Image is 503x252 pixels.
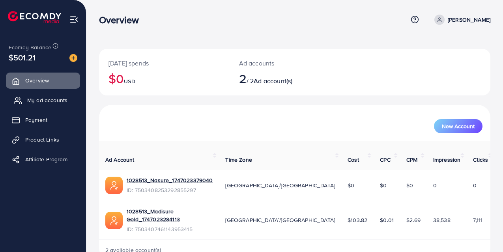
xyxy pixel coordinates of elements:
p: [DATE] spends [108,58,220,68]
a: Affiliate Program [6,151,80,167]
span: Product Links [25,136,59,144]
span: ID: 7503408253292855297 [127,186,213,194]
p: [PERSON_NAME] [448,15,490,24]
a: [PERSON_NAME] [431,15,490,25]
img: menu [69,15,79,24]
span: My ad accounts [27,96,67,104]
span: ID: 7503407461143953415 [127,225,213,233]
span: 0 [473,181,477,189]
span: 7,111 [473,216,482,224]
span: USD [124,77,135,85]
span: 0 [433,181,437,189]
span: [GEOGRAPHIC_DATA]/[GEOGRAPHIC_DATA] [225,181,335,189]
span: $103.82 [348,216,367,224]
img: image [69,54,77,62]
span: Impression [433,156,461,164]
img: ic-ads-acc.e4c84228.svg [105,212,123,229]
h3: Overview [99,14,145,26]
p: Ad accounts [239,58,318,68]
span: Cost [348,156,359,164]
span: Ad account(s) [254,77,292,85]
a: My ad accounts [6,92,80,108]
span: 2 [239,69,247,88]
span: Ad Account [105,156,135,164]
a: Overview [6,73,80,88]
span: $2.69 [406,216,421,224]
a: 1028513_Madisure Gold_1747023284113 [127,207,213,224]
span: $0 [406,181,413,189]
span: Ecomdy Balance [9,43,51,51]
span: CPM [406,156,417,164]
span: Overview [25,77,49,84]
span: $0 [348,181,354,189]
span: CPC [380,156,390,164]
a: Payment [6,112,80,128]
span: $0 [380,181,387,189]
h2: / 2 [239,71,318,86]
img: ic-ads-acc.e4c84228.svg [105,177,123,194]
a: 1028513_Nasure_1747023379040 [127,176,213,184]
span: $0.01 [380,216,394,224]
span: Payment [25,116,47,124]
img: logo [8,11,61,23]
a: Product Links [6,132,80,147]
span: New Account [442,123,475,129]
span: $501.21 [9,52,36,63]
span: Clicks [473,156,488,164]
h2: $0 [108,71,220,86]
span: 38,538 [433,216,451,224]
span: [GEOGRAPHIC_DATA]/[GEOGRAPHIC_DATA] [225,216,335,224]
button: New Account [434,119,482,133]
span: Time Zone [225,156,252,164]
span: Affiliate Program [25,155,67,163]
